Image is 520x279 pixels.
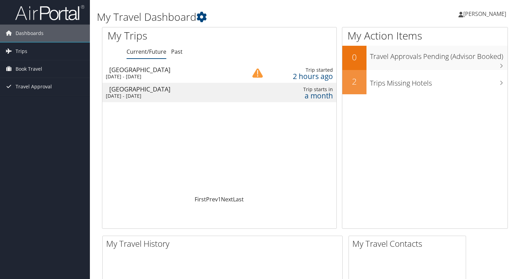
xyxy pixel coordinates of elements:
h1: My Travel Dashboard [97,10,374,24]
span: [PERSON_NAME] [463,10,506,18]
h2: My Travel Contacts [352,238,466,250]
h2: My Travel History [106,238,342,250]
h3: Trips Missing Hotels [370,75,508,88]
a: Next [221,195,233,203]
div: [GEOGRAPHIC_DATA] [109,86,240,92]
a: 1 [218,195,221,203]
div: [GEOGRAPHIC_DATA] [109,67,240,73]
span: Book Travel [16,60,42,78]
h1: My Trips [108,28,234,43]
div: 2 hours ago [270,73,333,79]
div: Trip started [270,67,333,73]
div: Trip starts in [270,86,333,93]
h3: Travel Approvals Pending (Advisor Booked) [370,48,508,61]
a: [PERSON_NAME] [458,3,513,24]
div: [DATE] - [DATE] [106,93,237,99]
a: Past [171,48,183,55]
h2: 0 [342,51,366,63]
span: Trips [16,43,27,60]
img: airportal-logo.png [15,5,84,21]
h1: My Action Items [342,28,508,43]
span: Dashboards [16,25,44,42]
span: Travel Approval [16,78,52,95]
h2: 2 [342,76,366,87]
a: First [195,195,206,203]
a: Current/Future [127,48,166,55]
a: 2Trips Missing Hotels [342,70,508,94]
a: Prev [206,195,218,203]
div: a month [270,93,333,99]
div: [DATE] - [DATE] [106,73,237,80]
img: alert-flat-solid-caution.png [252,68,263,78]
a: 0Travel Approvals Pending (Advisor Booked) [342,46,508,70]
a: Last [233,195,244,203]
